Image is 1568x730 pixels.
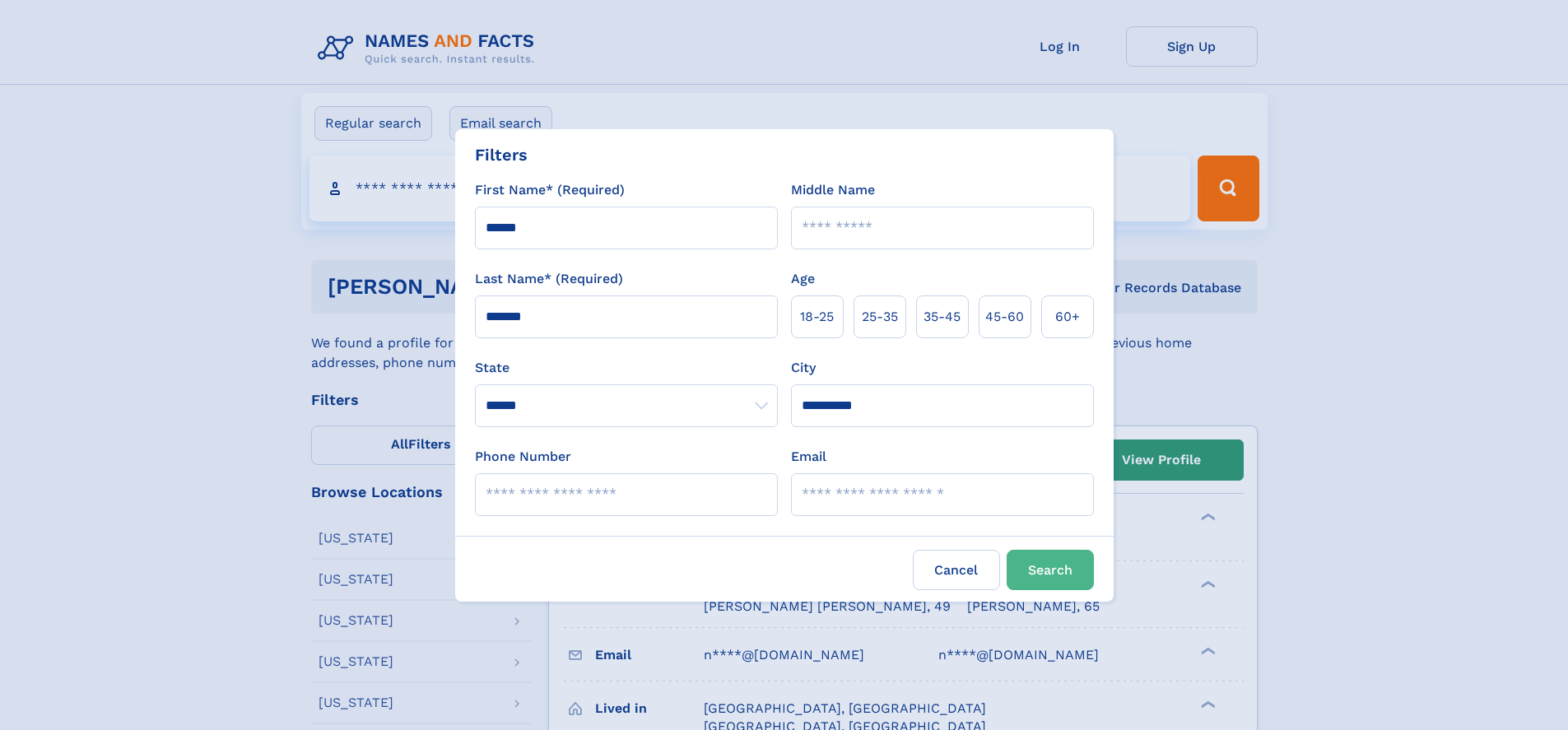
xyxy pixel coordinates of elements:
label: Cancel [913,550,1000,590]
span: 60+ [1055,307,1080,327]
span: 35‑45 [924,307,961,327]
label: Phone Number [475,447,571,467]
label: Middle Name [791,180,875,200]
label: State [475,358,778,378]
label: First Name* (Required) [475,180,625,200]
label: City [791,358,816,378]
label: Email [791,447,826,467]
span: 18‑25 [800,307,834,327]
div: Filters [475,142,528,167]
button: Search [1007,550,1094,590]
span: 25‑35 [862,307,898,327]
label: Last Name* (Required) [475,269,623,289]
span: 45‑60 [985,307,1024,327]
label: Age [791,269,815,289]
